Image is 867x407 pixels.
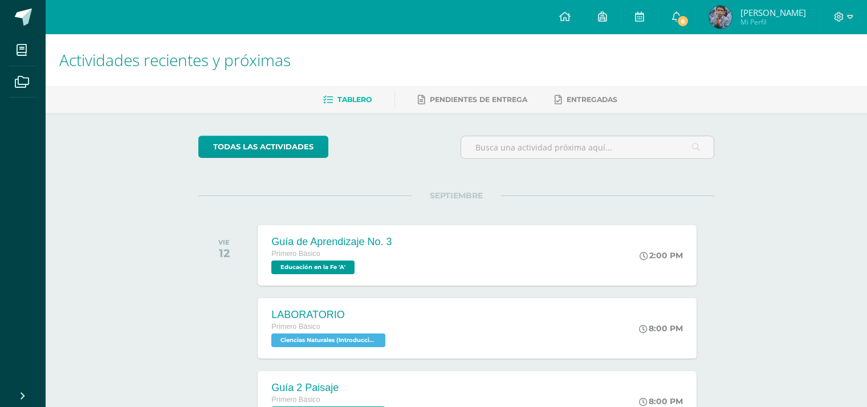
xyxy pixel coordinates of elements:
[740,7,806,18] span: [PERSON_NAME]
[337,95,372,104] span: Tablero
[59,49,291,71] span: Actividades recientes y próximas
[323,91,372,109] a: Tablero
[740,17,806,27] span: Mi Perfil
[709,6,732,29] img: 34ae280db9e2785e3b101873a78bf9a1.png
[198,136,328,158] a: todas las Actividades
[271,236,392,248] div: Guía de Aprendizaje No. 3
[412,190,501,201] span: SEPTIEMBRE
[271,382,388,394] div: Guía 2 Paisaje
[218,238,230,246] div: VIE
[639,396,683,406] div: 8:00 PM
[271,261,355,274] span: Educación en la Fe 'A'
[461,136,714,158] input: Busca una actividad próxima aquí...
[677,15,689,27] span: 6
[639,323,683,333] div: 8:00 PM
[271,333,385,347] span: Ciencias Naturales (Introducción a la Biología) 'A'
[418,91,527,109] a: Pendientes de entrega
[271,323,320,331] span: Primero Básico
[271,396,320,404] span: Primero Básico
[271,309,388,321] div: LABORATORIO
[430,95,527,104] span: Pendientes de entrega
[271,250,320,258] span: Primero Básico
[555,91,617,109] a: Entregadas
[218,246,230,260] div: 12
[567,95,617,104] span: Entregadas
[640,250,683,261] div: 2:00 PM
